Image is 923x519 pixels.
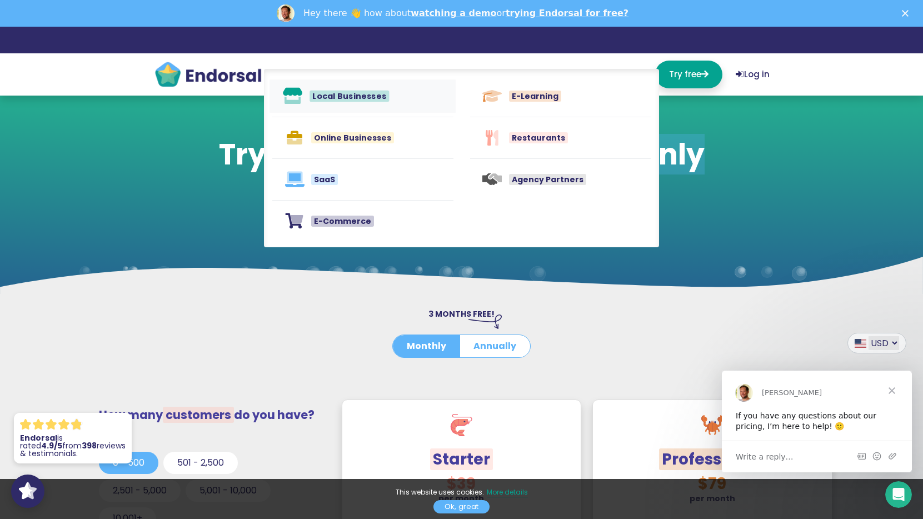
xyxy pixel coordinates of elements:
[311,216,374,227] span: E-Commerce
[349,61,404,88] a: Features
[902,10,913,17] div: Close
[20,434,126,457] p: is rated from reviews & testimonials.
[428,308,495,320] span: 3 MONTHS FREE!
[450,414,472,436] img: shrimp.svg
[506,8,628,18] a: trying Endorsal for free?
[417,61,475,88] a: Solutions
[561,61,600,89] a: Pricing
[311,132,394,143] span: Online Businesses
[270,79,456,113] a: Local Businesses
[509,174,586,185] span: Agency Partners
[213,225,710,238] p: No credit card required Cancel anytime 10 minute setup
[213,137,710,207] h1: Try Endorsal free for 14 days, .
[11,487,912,497] p: This website uses cookies.
[393,335,460,357] button: Monthly
[722,371,912,472] iframe: Intercom live chat message
[433,500,490,513] a: Ok, great
[613,61,642,88] a: Blog
[447,473,476,495] span: $39
[430,448,493,470] span: Starter
[698,473,726,495] span: $79
[303,8,628,19] div: Hey there 👋 how about or
[163,407,234,423] span: customers
[509,132,568,143] span: Restaurants
[470,122,651,154] a: Restaurants
[272,205,453,237] a: E-Commerce
[885,481,912,508] iframe: Intercom live chat
[488,61,548,88] a: Wall of Love
[163,452,238,474] button: 501 - 2,500
[41,440,62,451] strong: 4.9/5
[310,90,389,102] span: Local Businesses
[311,174,338,185] span: SaaS
[509,91,561,102] span: E-Learning
[99,408,322,433] h3: How many do you have?
[470,163,651,196] a: Agency Partners
[736,61,770,88] a: Log in
[82,440,97,451] strong: 398
[468,315,502,329] img: arrow-right-down.svg
[99,452,158,474] button: 0 - 500
[460,335,530,357] button: Annually
[272,163,453,196] a: SaaS
[470,80,651,112] a: E-Learning
[487,487,528,498] a: More details
[264,69,659,247] div: Features
[411,8,496,18] a: watching a demo
[154,61,262,88] img: endorsal-logo@2x.png
[277,4,295,22] img: Profile image for Dean
[20,432,57,443] strong: Endorsal
[655,61,722,88] a: Try free
[272,122,453,154] a: Online Businesses
[659,448,765,470] span: Professional
[701,414,724,436] img: crab.svg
